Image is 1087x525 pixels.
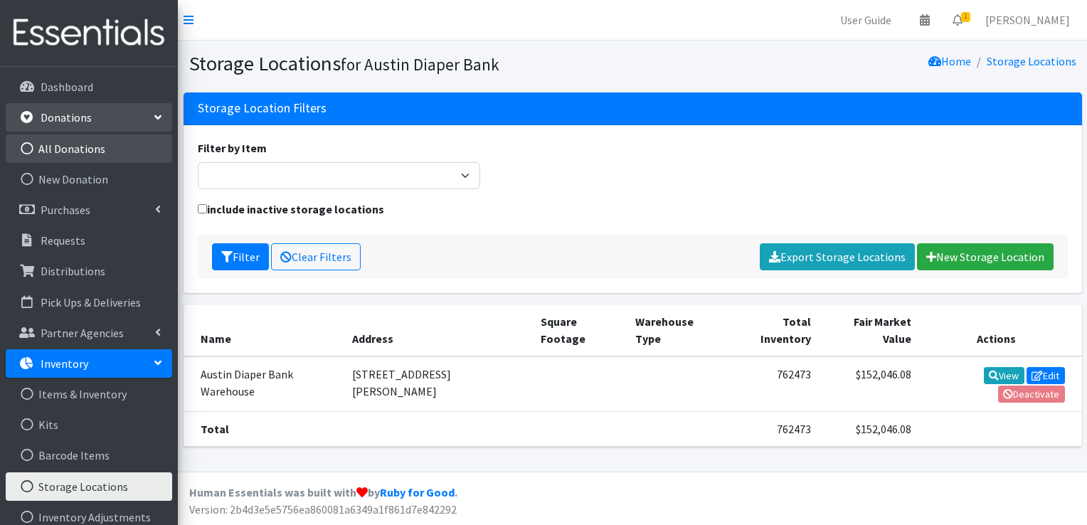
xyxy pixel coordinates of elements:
td: 762473 [726,411,820,446]
a: Edit [1027,367,1065,384]
h3: Storage Location Filters [198,101,327,116]
img: HumanEssentials [6,9,172,57]
p: Donations [41,110,92,124]
th: Square Footage [532,304,627,356]
a: Export Storage Locations [760,243,915,270]
th: Actions [920,304,1081,356]
a: User Guide [829,6,903,34]
th: Fair Market Value [820,304,920,356]
button: Filter [212,243,269,270]
a: Dashboard [6,73,172,101]
a: Barcode Items [6,441,172,470]
small: for Austin Diaper Bank [341,54,499,75]
p: Distributions [41,264,105,278]
p: Requests [41,233,85,248]
th: Warehouse Type [627,304,726,356]
a: Inventory [6,349,172,378]
td: $152,046.08 [820,356,920,412]
a: Distributions [6,257,172,285]
span: 1 [961,12,970,22]
a: Items & Inventory [6,380,172,408]
p: Purchases [41,203,90,217]
a: New Donation [6,165,172,193]
p: Partner Agencies [41,326,124,340]
a: Purchases [6,196,172,224]
a: [PERSON_NAME] [974,6,1081,34]
a: Storage Locations [987,54,1076,68]
p: Dashboard [41,80,93,94]
input: include inactive storage locations [198,204,207,213]
th: Name [184,304,344,356]
p: Pick Ups & Deliveries [41,295,141,309]
a: Kits [6,410,172,439]
strong: Human Essentials was built with by . [189,485,457,499]
p: Inventory [41,356,88,371]
td: Austin Diaper Bank Warehouse [184,356,344,412]
th: Address [344,304,532,356]
a: View [984,367,1024,384]
td: 762473 [726,356,820,412]
a: Partner Agencies [6,319,172,347]
a: Donations [6,103,172,132]
a: Storage Locations [6,472,172,501]
a: Home [928,54,971,68]
a: Requests [6,226,172,255]
span: Version: 2b4d3e5e5756ea860081a6349a1f861d7e842292 [189,502,457,516]
a: Ruby for Good [380,485,455,499]
h1: Storage Locations [189,51,627,76]
a: New Storage Location [917,243,1054,270]
th: Total Inventory [726,304,820,356]
a: Pick Ups & Deliveries [6,288,172,317]
td: [STREET_ADDRESS][PERSON_NAME] [344,356,532,412]
strong: Total [201,422,229,436]
a: All Donations [6,134,172,163]
td: $152,046.08 [820,411,920,446]
label: include inactive storage locations [198,201,384,218]
a: 1 [941,6,974,34]
label: Filter by Item [198,139,267,157]
a: Clear Filters [271,243,361,270]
